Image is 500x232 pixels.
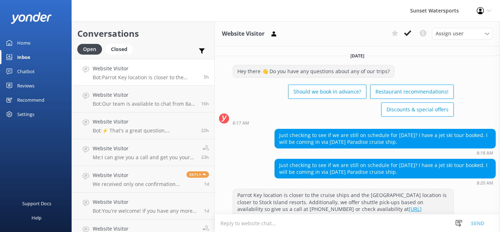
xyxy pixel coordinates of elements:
span: Sep 29 2025 07:20am (UTC -05:00) America/Cancun [204,74,209,80]
div: Open [77,44,102,55]
span: [DATE] [346,53,369,59]
a: [URL][DOMAIN_NAME] [237,206,422,220]
h2: Conversations [77,27,209,40]
a: Website VisitorBot:Parrot Key location is closer to the cruise ships and the [GEOGRAPHIC_DATA] lo... [72,59,214,86]
div: Sep 29 2025 07:20am (UTC -05:00) America/Cancun [275,180,496,185]
p: We received only one confirmation email [93,181,181,187]
div: Settings [17,107,34,121]
strong: 8:18 AM [477,151,493,155]
span: Reply [186,171,209,178]
span: Sep 28 2025 02:05pm (UTC -05:00) America/Cancun [201,154,209,160]
h3: Website Visitor [222,29,264,39]
strong: 8:20 AM [477,181,493,185]
div: Parrot Key location is closer to the cruise ships and the [GEOGRAPHIC_DATA] location is closer to... [233,189,453,222]
span: Sep 28 2025 09:15am (UTC -05:00) America/Cancun [204,208,209,214]
a: Open [77,45,106,53]
button: Should we book in advance? [288,85,366,99]
div: Sep 29 2025 07:17am (UTC -05:00) America/Cancun [233,120,454,125]
span: Assign user [436,30,463,37]
div: Assign User [432,28,493,39]
p: Bot: ⚡ That's a great question, unfortunately I do not know the answer. I'm going to reach out to... [93,127,196,134]
div: Reviews [17,79,34,93]
div: Closed [106,44,133,55]
h4: Website Visitor [93,118,196,126]
span: Sep 28 2025 10:33am (UTC -05:00) America/Cancun [204,181,209,187]
div: Recommend [17,93,44,107]
div: Just checking to see if we are still on schedule for [DATE]? I have a jet ski tour booked. I will... [275,129,495,148]
h4: Website Visitor [93,198,199,206]
strong: 8:17 AM [233,121,249,125]
span: Sep 28 2025 03:07pm (UTC -05:00) America/Cancun [201,127,209,133]
img: yonder-white-logo.png [11,12,52,24]
a: Website VisitorBot:Our team is available to chat from 8am to 8pm. You can also give us a call at ... [72,86,214,112]
div: Just checking to see if we are still on schedule for [DATE]? I have a jet ski tour booked. I will... [275,159,495,178]
h4: Website Visitor [93,171,181,179]
button: Restaurant recommendations! [370,85,454,99]
h4: Website Visitor [93,65,198,72]
p: Me: I can give you a call and get you your military discount, whats your number? [93,154,196,161]
a: Website VisitorMe:I can give you a call and get you your military discount, whats your number?23h [72,139,214,166]
p: Bot: Parrot Key location is closer to the cruise ships and the [GEOGRAPHIC_DATA] location is clos... [93,74,198,81]
a: Website VisitorBot:You're welcome! If you have any more questions or need further assistance, fee... [72,193,214,220]
a: Website VisitorWe received only one confirmation emailReply1d [72,166,214,193]
a: Website VisitorBot:⚡ That's a great question, unfortunately I do not know the answer. I'm going t... [72,112,214,139]
div: Sep 29 2025 07:18am (UTC -05:00) America/Cancun [275,150,496,155]
h4: Website Visitor [93,145,196,152]
div: Help [31,211,42,225]
div: Inbox [17,50,30,64]
div: Chatbot [17,64,35,79]
div: Support Docs [22,196,51,211]
p: Bot: Our team is available to chat from 8am to 8pm. You can also give us a call at [PHONE_NUMBER]... [93,101,196,107]
h4: Website Visitor [93,91,196,99]
button: Discounts & special offers [381,102,454,117]
div: Hey there 👋 Do you have any questions about any of our trips? [233,65,394,77]
div: Home [17,36,30,50]
a: Closed [106,45,136,53]
p: Bot: You're welcome! If you have any more questions or need further assistance, feel free to ask.... [93,208,199,214]
span: Sep 28 2025 08:13pm (UTC -05:00) America/Cancun [201,101,209,107]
